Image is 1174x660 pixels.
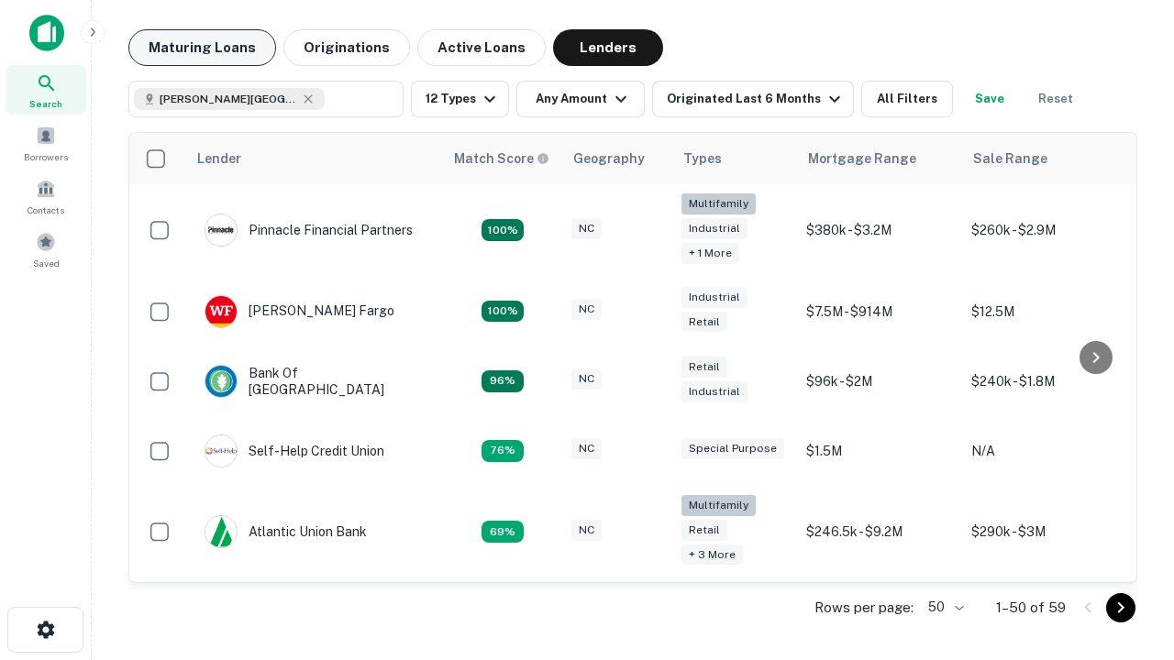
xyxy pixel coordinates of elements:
div: NC [571,520,602,541]
button: 12 Types [411,81,509,117]
td: $1.5M [797,416,962,486]
div: Industrial [681,381,748,402]
img: capitalize-icon.png [29,15,64,51]
button: Save your search to get updates of matches that match your search criteria. [960,81,1019,117]
div: Multifamily [681,193,756,214]
div: Matching Properties: 14, hasApolloMatch: undefined [482,370,524,392]
button: Active Loans [417,29,546,66]
button: Maturing Loans [128,29,276,66]
div: Matching Properties: 15, hasApolloMatch: undefined [482,301,524,323]
img: picture [205,366,237,397]
button: Go to next page [1106,593,1135,622]
td: $290k - $3M [962,486,1127,578]
iframe: Chat Widget [1082,455,1174,543]
div: + 1 more [681,243,739,264]
span: [PERSON_NAME][GEOGRAPHIC_DATA], [GEOGRAPHIC_DATA] [160,91,297,107]
button: Lenders [553,29,663,66]
td: $260k - $2.9M [962,184,1127,277]
div: Atlantic Union Bank [205,515,367,548]
img: picture [205,435,237,467]
div: NC [571,218,602,239]
div: Self-help Credit Union [205,434,384,467]
span: Search [29,96,62,111]
div: Multifamily [681,495,756,516]
span: Saved [33,256,60,270]
th: Geography [562,133,672,184]
div: 50 [921,594,967,621]
th: Types [672,133,797,184]
div: NC [571,299,602,320]
div: Geography [573,148,645,170]
td: N/A [962,416,1127,486]
p: 1–50 of 59 [996,597,1066,619]
h6: Match Score [454,148,546,169]
div: Matching Properties: 11, hasApolloMatch: undefined [482,440,524,462]
td: $380k - $3.2M [797,184,962,277]
th: Capitalize uses an advanced AI algorithm to match your search with the best lender. The match sco... [443,133,562,184]
button: Originated Last 6 Months [652,81,854,117]
a: Search [6,65,86,115]
div: Types [683,148,722,170]
th: Sale Range [962,133,1127,184]
a: Borrowers [6,118,86,168]
th: Lender [186,133,443,184]
button: All Filters [861,81,953,117]
a: Contacts [6,171,86,221]
div: Lender [197,148,241,170]
div: Retail [681,312,727,333]
div: Matching Properties: 10, hasApolloMatch: undefined [482,521,524,543]
div: Originated Last 6 Months [667,88,846,110]
div: Pinnacle Financial Partners [205,214,413,247]
img: picture [205,214,237,246]
div: Capitalize uses an advanced AI algorithm to match your search with the best lender. The match sco... [454,148,549,169]
button: Originations [283,29,410,66]
td: $240k - $1.8M [962,346,1127,416]
div: NC [571,438,602,459]
img: picture [205,296,237,327]
button: Any Amount [516,81,645,117]
div: NC [571,368,602,390]
div: Industrial [681,287,748,308]
span: Contacts [28,203,64,217]
a: Saved [6,225,86,274]
span: Borrowers [24,149,68,164]
td: $96k - $2M [797,346,962,416]
div: Bank Of [GEOGRAPHIC_DATA] [205,365,425,398]
div: Retail [681,357,727,378]
div: Retail [681,520,727,541]
div: [PERSON_NAME] Fargo [205,295,394,328]
div: Sale Range [973,148,1047,170]
td: $12.5M [962,277,1127,346]
img: picture [205,516,237,547]
td: $246.5k - $9.2M [797,486,962,578]
th: Mortgage Range [797,133,962,184]
div: + 3 more [681,544,743,566]
div: Industrial [681,218,748,239]
div: Mortgage Range [808,148,916,170]
div: Special Purpose [681,438,784,459]
button: Reset [1026,81,1085,117]
p: Rows per page: [814,597,914,619]
div: Matching Properties: 26, hasApolloMatch: undefined [482,219,524,241]
td: $7.5M - $914M [797,277,962,346]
